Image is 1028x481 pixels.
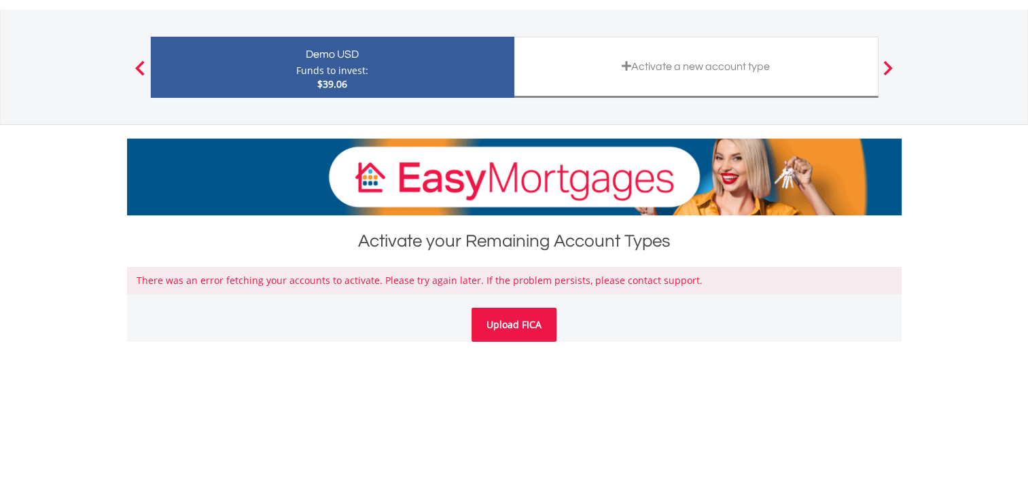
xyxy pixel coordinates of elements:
[127,267,902,294] div: There was an error fetching your accounts to activate. Please try again later. If the problem per...
[127,139,902,215] img: EasyMortage Promotion Banner
[472,308,556,342] a: Upload FICA
[317,77,347,90] span: $39.06
[296,64,368,77] div: Funds to invest:
[127,229,902,253] div: Activate your Remaining Account Types
[522,57,870,76] div: Activate a new account type
[159,45,506,64] div: Demo USD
